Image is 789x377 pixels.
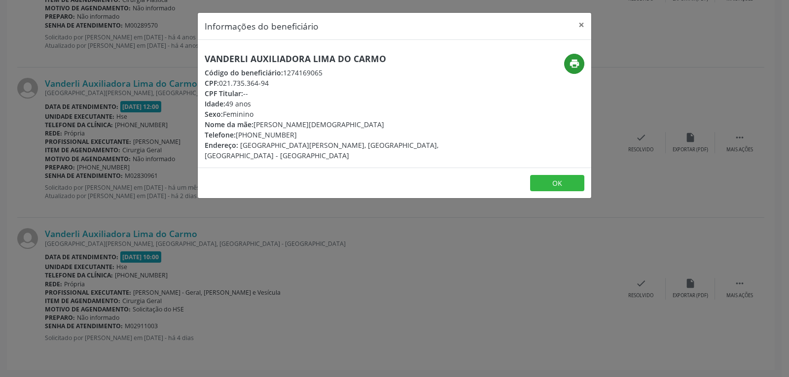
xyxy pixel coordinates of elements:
[205,109,223,119] span: Sexo:
[205,140,238,150] span: Endereço:
[205,130,453,140] div: [PHONE_NUMBER]
[205,20,319,33] h5: Informações do beneficiário
[205,54,453,64] h5: Vanderli Auxiliadora Lima do Carmo
[205,78,219,88] span: CPF:
[572,13,591,37] button: Close
[530,175,584,192] button: OK
[564,54,584,74] button: print
[205,140,438,160] span: [GEOGRAPHIC_DATA][PERSON_NAME], [GEOGRAPHIC_DATA], [GEOGRAPHIC_DATA] - [GEOGRAPHIC_DATA]
[205,88,453,99] div: --
[205,68,453,78] div: 1274169065
[205,99,453,109] div: 49 anos
[205,99,225,108] span: Idade:
[205,130,236,139] span: Telefone:
[205,78,453,88] div: 021.735.364-94
[205,68,283,77] span: Código do beneficiário:
[205,120,253,129] span: Nome da mãe:
[569,58,580,69] i: print
[205,119,453,130] div: [PERSON_NAME][DEMOGRAPHIC_DATA]
[205,89,243,98] span: CPF Titular:
[205,109,453,119] div: Feminino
